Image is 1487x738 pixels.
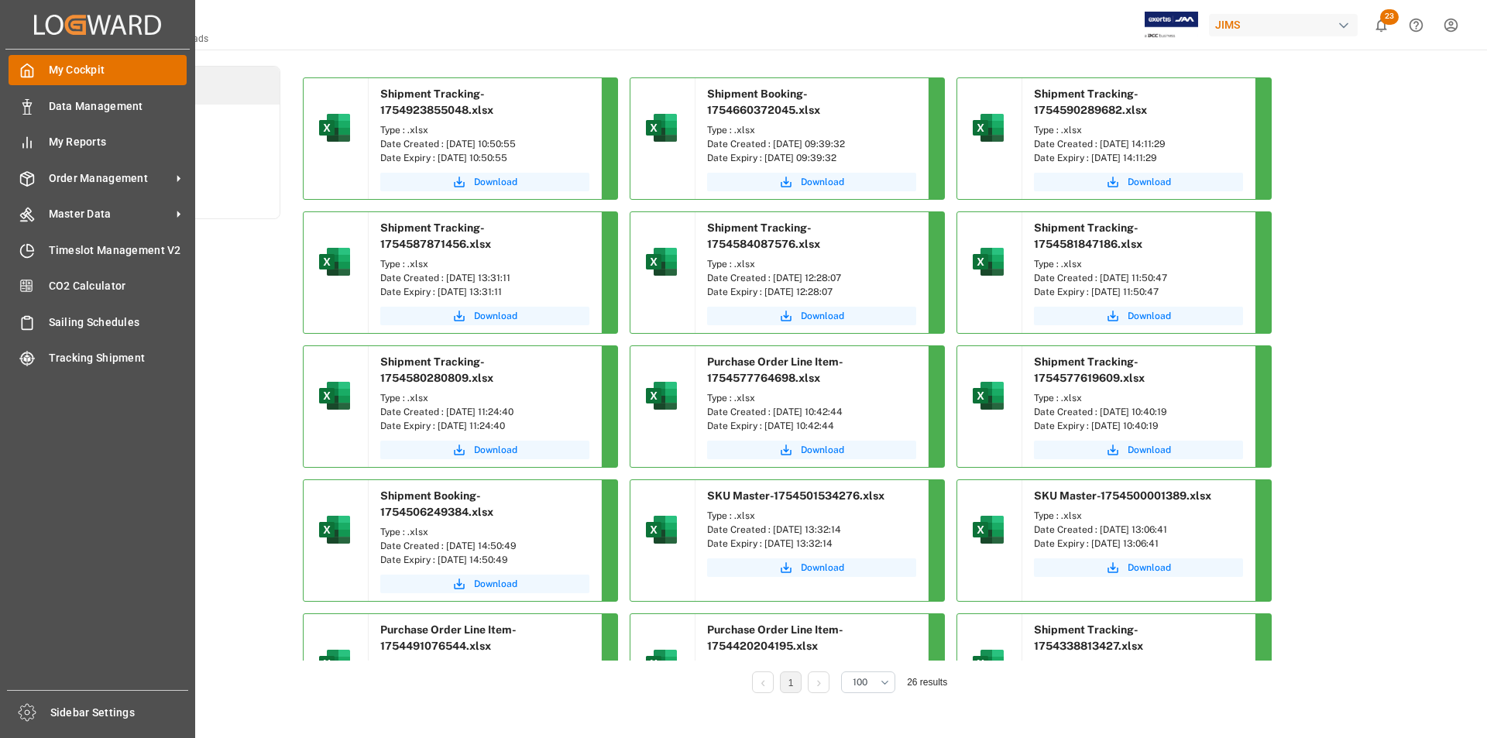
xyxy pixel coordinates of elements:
span: Download [474,175,517,189]
img: microsoft-excel-2019--v1.png [316,243,353,280]
button: open menu [841,671,895,693]
a: Sailing Schedules [9,307,187,337]
button: Download [1034,173,1243,191]
span: Master Data [49,206,171,222]
span: My Cockpit [49,62,187,78]
div: Date Created : [DATE] 14:11:29 [1034,137,1243,151]
span: CO2 Calculator [49,278,187,294]
span: Purchase Order Line Item-1754491076544.xlsx [380,623,517,652]
button: Download [380,173,589,191]
span: Download [1128,443,1171,457]
div: JIMS [1209,14,1358,36]
div: Type : .xlsx [380,659,589,673]
span: Data Management [49,98,187,115]
div: Date Expiry : [DATE] 10:40:19 [1034,419,1243,433]
img: Exertis%20JAM%20-%20Email%20Logo.jpg_1722504956.jpg [1145,12,1198,39]
div: Type : .xlsx [380,525,589,539]
button: Download [1034,558,1243,577]
span: Shipment Tracking-1754581847186.xlsx [1034,221,1142,250]
li: Previous Page [752,671,774,693]
a: Download [707,558,916,577]
img: microsoft-excel-2019--v1.png [643,109,680,146]
div: Date Created : [DATE] 10:40:19 [1034,405,1243,419]
div: Type : .xlsx [707,659,916,673]
div: Date Expiry : [DATE] 13:06:41 [1034,537,1243,551]
span: SKU Master-1754500001389.xlsx [1034,489,1211,502]
span: Download [1128,561,1171,575]
img: microsoft-excel-2019--v1.png [970,377,1007,414]
div: Type : .xlsx [707,257,916,271]
div: Date Expiry : [DATE] 11:24:40 [380,419,589,433]
div: Date Expiry : [DATE] 13:31:11 [380,285,589,299]
img: microsoft-excel-2019--v1.png [970,243,1007,280]
div: Type : .xlsx [380,257,589,271]
span: Download [474,443,517,457]
span: Download [474,309,517,323]
div: Type : .xlsx [707,123,916,137]
button: Download [380,441,589,459]
button: Download [707,173,916,191]
div: Type : .xlsx [380,123,589,137]
span: Shipment Tracking-1754590289682.xlsx [1034,88,1147,116]
a: Download [707,307,916,325]
div: Type : .xlsx [1034,509,1243,523]
img: microsoft-excel-2019--v1.png [316,511,353,548]
div: Date Created : [DATE] 11:50:47 [1034,271,1243,285]
li: 1 [780,671,802,693]
a: CO2 Calculator [9,271,187,301]
div: Type : .xlsx [1034,391,1243,405]
span: 26 results [907,677,947,688]
div: Date Expiry : [DATE] 10:50:55 [380,151,589,165]
span: Download [474,577,517,591]
span: Shipment Tracking-1754580280809.xlsx [380,355,493,384]
span: Shipment Booking-1754506249384.xlsx [380,489,493,518]
div: Date Expiry : [DATE] 12:28:07 [707,285,916,299]
span: Purchase Order Line Item-1754577764698.xlsx [707,355,843,384]
div: Date Expiry : [DATE] 13:32:14 [707,537,916,551]
span: Download [801,175,844,189]
span: SKU Master-1754501534276.xlsx [707,489,884,502]
img: microsoft-excel-2019--v1.png [970,109,1007,146]
span: Download [1128,175,1171,189]
span: Timeslot Management V2 [49,242,187,259]
button: Download [1034,441,1243,459]
div: Date Expiry : [DATE] 14:50:49 [380,553,589,567]
span: Sidebar Settings [50,705,189,721]
span: My Reports [49,134,187,150]
span: Download [801,561,844,575]
span: 100 [853,675,867,689]
span: Shipment Tracking-1754587871456.xlsx [380,221,491,250]
span: Shipment Booking-1754660372045.xlsx [707,88,820,116]
a: Timeslot Management V2 [9,235,187,265]
img: microsoft-excel-2019--v1.png [316,645,353,682]
div: Type : .xlsx [707,391,916,405]
div: Type : .xlsx [1034,123,1243,137]
span: Shipment Tracking-1754577619609.xlsx [1034,355,1145,384]
button: JIMS [1209,10,1364,39]
a: My Reports [9,127,187,157]
img: microsoft-excel-2019--v1.png [316,109,353,146]
div: Date Created : [DATE] 13:32:14 [707,523,916,537]
button: Download [380,307,589,325]
img: microsoft-excel-2019--v1.png [970,645,1007,682]
span: Shipment Tracking-1754338813427.xlsx [1034,623,1143,652]
button: Download [380,575,589,593]
div: Date Expiry : [DATE] 11:50:47 [1034,285,1243,299]
div: Type : .xlsx [1034,659,1243,673]
div: Date Created : [DATE] 10:42:44 [707,405,916,419]
div: Date Created : [DATE] 14:50:49 [380,539,589,553]
span: 23 [1380,9,1399,25]
span: Download [1128,309,1171,323]
img: microsoft-excel-2019--v1.png [316,377,353,414]
button: show 23 new notifications [1364,8,1399,43]
a: Download [707,441,916,459]
button: Download [1034,307,1243,325]
div: Date Created : [DATE] 09:39:32 [707,137,916,151]
img: microsoft-excel-2019--v1.png [643,243,680,280]
div: Date Created : [DATE] 12:28:07 [707,271,916,285]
